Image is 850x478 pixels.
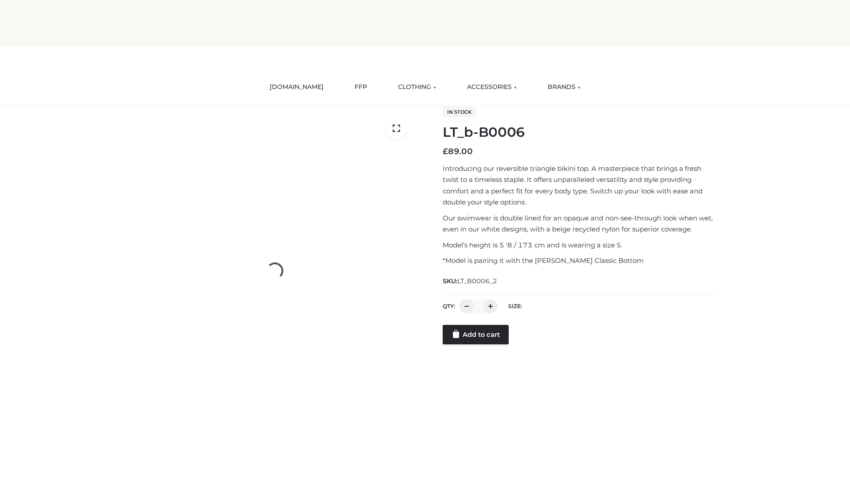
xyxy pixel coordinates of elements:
p: Our swimwear is double lined for an opaque and non-see-through look when wet, even in our white d... [443,212,719,235]
label: QTY: [443,303,455,309]
p: Model’s height is 5 ‘8 / 173 cm and is wearing a size S. [443,239,719,251]
span: In stock [443,107,476,117]
a: CLOTHING [391,77,443,97]
label: Size: [508,303,522,309]
a: FFP [348,77,374,97]
span: LT_B0006_2 [457,277,497,285]
a: [DOMAIN_NAME] [263,77,330,97]
h1: LT_b-B0006 [443,124,719,140]
bdi: 89.00 [443,146,473,156]
a: ACCESSORIES [460,77,523,97]
p: *Model is pairing it with the [PERSON_NAME] Classic Bottom [443,255,719,266]
a: BRANDS [541,77,587,97]
span: SKU: [443,276,498,286]
span: £ [443,146,448,156]
p: Introducing our reversible triangle bikini top. A masterpiece that brings a fresh twist to a time... [443,163,719,208]
a: Add to cart [443,325,509,344]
